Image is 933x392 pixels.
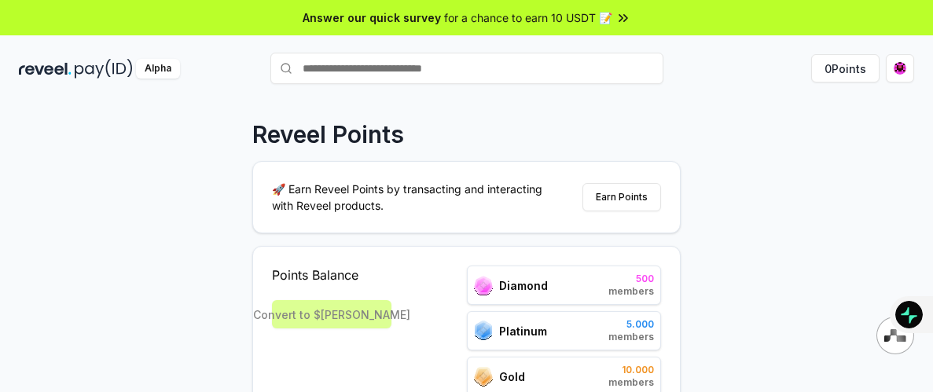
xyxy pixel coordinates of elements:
span: for a chance to earn 10 USDT 📝 [444,9,612,26]
img: ranks_icon [474,321,493,341]
button: 0Points [811,54,880,82]
div: Alpha [136,59,180,79]
button: Earn Points [582,183,661,211]
span: Platinum [499,323,547,339]
img: ranks_icon [474,367,493,387]
span: members [608,376,654,389]
span: Answer our quick survey [303,9,441,26]
span: 5.000 [608,318,654,331]
span: members [608,285,654,298]
span: Diamond [499,277,548,294]
img: svg+xml,%3Csvg%20xmlns%3D%22http%3A%2F%2Fwww.w3.org%2F2000%2Fsvg%22%20width%3D%2228%22%20height%3... [884,329,906,342]
span: Gold [499,368,525,385]
img: reveel_dark [19,59,72,79]
p: 🚀 Earn Reveel Points by transacting and interacting with Reveel products. [272,181,555,214]
span: members [608,331,654,343]
img: pay_id [75,59,133,79]
span: 10.000 [608,364,654,376]
span: Points Balance [272,266,391,284]
img: ranks_icon [474,276,493,295]
span: 500 [608,273,654,285]
p: Reveel Points [252,120,404,148]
